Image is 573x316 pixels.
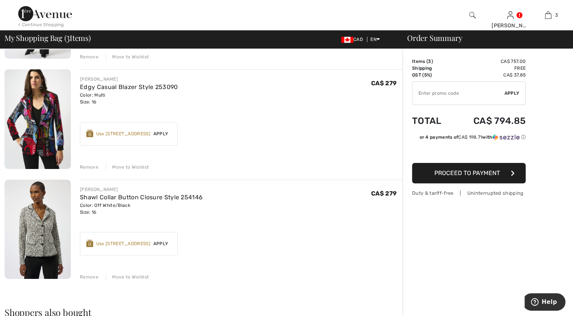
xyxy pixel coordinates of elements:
[412,82,504,105] input: Promo code
[412,108,453,134] td: Total
[341,37,353,43] img: Canadian Dollar
[80,92,178,105] div: Color: Multi Size: 16
[150,130,172,137] span: Apply
[80,83,178,91] a: Edgy Casual Blazer Style 253090
[80,164,98,171] div: Remove
[492,22,529,30] div: [PERSON_NAME]
[80,274,98,280] div: Remove
[529,11,567,20] a: 3
[525,293,565,312] iframe: Opens a widget where you can find more information
[412,72,453,78] td: GST (5%)
[106,274,149,280] div: Move to Wishlist
[80,202,203,216] div: Color: Off White/Black Size: 16
[150,240,172,247] span: Apply
[412,143,526,160] iframe: PayPal-paypal
[507,11,514,19] a: Sign In
[371,190,397,197] span: CA$ 279
[18,21,64,28] div: < Continue Shopping
[555,12,558,19] span: 3
[453,72,526,78] td: CA$ 37.85
[412,163,526,183] button: Proceed to Payment
[434,169,500,177] span: Proceed to Payment
[412,189,526,197] div: Duty & tariff-free | Uninterrupted shipping
[412,65,453,72] td: Shipping
[5,180,71,279] img: Shawl Collar Button Closure Style 254146
[545,11,551,20] img: My Bag
[507,11,514,20] img: My Info
[86,130,93,137] img: Reward-Logo.svg
[398,34,568,42] div: Order Summary
[5,69,71,169] img: Edgy Casual Blazer Style 253090
[453,58,526,65] td: CA$ 757.00
[80,53,98,60] div: Remove
[370,37,380,42] span: EN
[453,108,526,134] td: CA$ 794.85
[80,186,203,193] div: [PERSON_NAME]
[86,239,93,247] img: Reward-Logo.svg
[412,134,526,143] div: or 4 payments ofCA$ 198.71withSezzle Click to learn more about Sezzle
[412,58,453,65] td: Items ( )
[419,134,526,141] div: or 4 payments of with
[66,32,70,42] span: 3
[80,194,203,201] a: Shawl Collar Button Closure Style 254146
[504,90,520,97] span: Apply
[428,59,431,64] span: 3
[492,134,520,141] img: Sezzle
[96,130,150,137] div: Use [STREET_ADDRESS]
[106,164,149,171] div: Move to Wishlist
[341,37,366,42] span: CAD
[96,240,150,247] div: Use [STREET_ADDRESS]
[18,6,72,21] img: 1ère Avenue
[5,34,91,42] span: My Shopping Bag ( Items)
[469,11,476,20] img: search the website
[371,80,397,87] span: CA$ 279
[458,135,482,140] span: CA$ 198.71
[80,76,178,83] div: [PERSON_NAME]
[106,53,149,60] div: Move to Wishlist
[453,65,526,72] td: Free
